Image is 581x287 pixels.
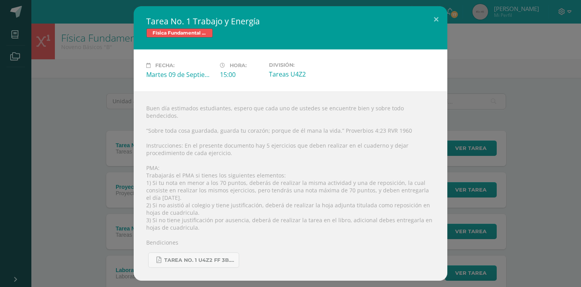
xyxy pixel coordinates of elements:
button: Close (Esc) [425,6,447,33]
span: Física Fundamental Bas III [146,28,213,38]
div: Buen día estimados estudiantes, espero que cada uno de ustedes se encuentre bien y sobre todo ben... [134,91,447,281]
span: Hora: [230,62,247,68]
span: Fecha: [155,62,174,68]
h2: Tarea No. 1 Trabajo y Energía [146,16,435,27]
div: 15:00 [220,70,263,79]
span: Tarea No. 1 U4Z2 FF 3B.pdf [164,257,235,263]
div: Martes 09 de Septiembre [146,70,214,79]
label: División: [269,62,336,68]
div: Tareas U4Z2 [269,70,336,79]
a: Tarea No. 1 U4Z2 FF 3B.pdf [148,252,239,268]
